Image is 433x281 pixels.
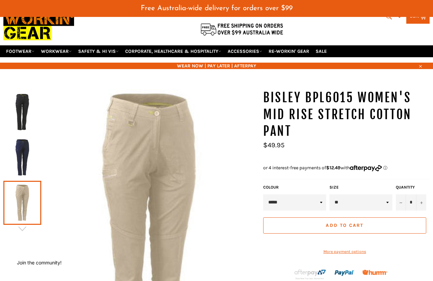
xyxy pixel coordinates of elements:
label: Size [329,185,392,190]
a: More payment options [263,249,426,255]
img: BISLEY BPL6015 Women's Mid Rise Stretch Cotton Pant - Workin' Gear [7,139,38,176]
a: SAFETY & HI VIS [75,45,121,57]
span: Add to Cart [326,222,363,228]
button: Add to Cart [263,217,426,234]
h1: BISLEY BPL6015 Women's Mid Rise Stretch Cotton Pant [263,89,430,140]
a: CORPORATE, HEALTHCARE & HOSPITALITY [122,45,224,57]
a: RE-WORKIN' GEAR [266,45,312,57]
a: SALE [313,45,329,57]
span: Free Australia-wide delivery for orders over $99 [141,5,293,12]
img: Flat $9.95 shipping Australia wide [200,22,284,36]
button: Reduce item quantity by one [396,194,406,211]
img: Workin Gear leaders in Workwear, Safety Boots, PPE, Uniforms. Australia's No.1 in Workwear [3,7,74,45]
img: Afterpay-Logo-on-dark-bg_large.png [294,268,327,280]
img: BISLEY BPL6015 Women's Mid Rise Stretch Cotton Pant - Workin' Gear [7,93,38,131]
label: Quantity [396,185,426,190]
button: Join the community! [17,260,62,265]
a: FOOTWEAR [3,45,37,57]
a: WORKWEAR [38,45,74,57]
label: COLOUR [263,185,326,190]
span: WEAR NOW | PAY LATER | AFTERPAY [3,63,430,69]
span: $49.95 [263,141,284,149]
button: Increase item quantity by one [416,194,426,211]
img: Humm_core_logo_RGB-01_300x60px_small_195d8312-4386-4de7-b182-0ef9b6303a37.png [362,270,387,275]
a: ACCESSORIES [225,45,265,57]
